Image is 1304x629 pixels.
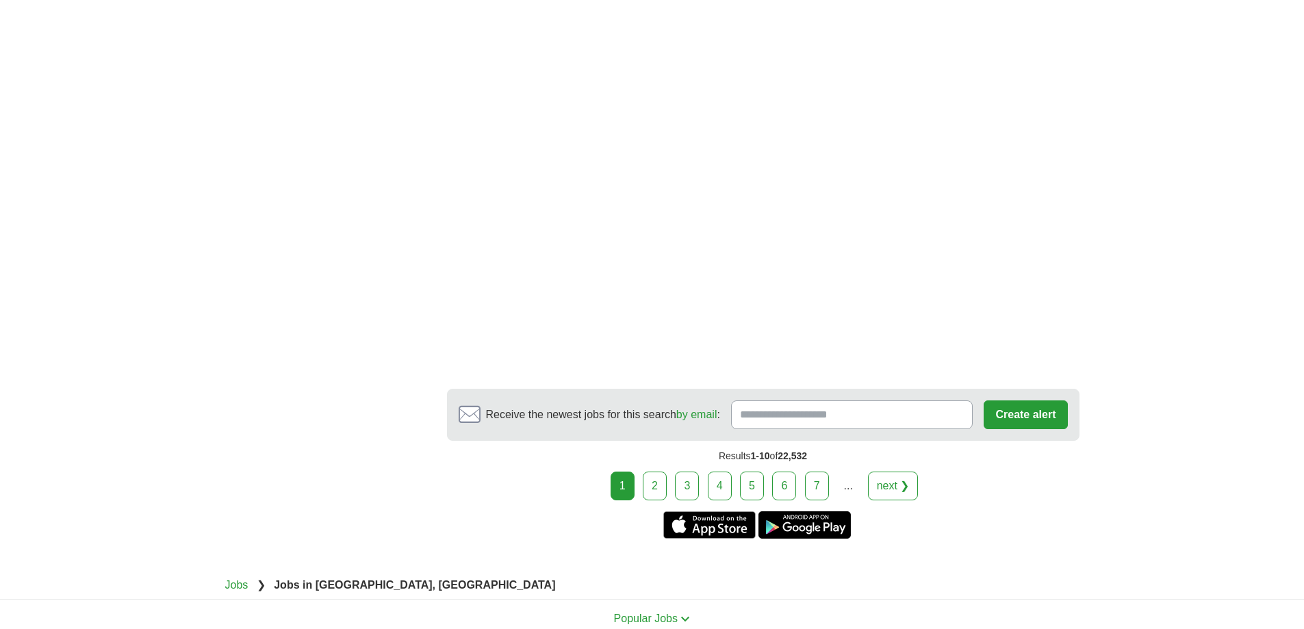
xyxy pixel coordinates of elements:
[257,579,266,591] span: ❯
[984,400,1067,429] button: Create alert
[486,407,720,423] span: Receive the newest jobs for this search :
[680,616,690,622] img: toggle icon
[708,472,732,500] a: 4
[676,409,717,420] a: by email
[663,511,756,539] a: Get the iPhone app
[740,472,764,500] a: 5
[834,472,862,500] div: ...
[614,613,678,624] span: Popular Jobs
[274,579,555,591] strong: Jobs in [GEOGRAPHIC_DATA], [GEOGRAPHIC_DATA]
[643,472,667,500] a: 2
[751,450,770,461] span: 1-10
[225,579,248,591] a: Jobs
[805,472,829,500] a: 7
[447,441,1079,472] div: Results of
[611,472,635,500] div: 1
[675,472,699,500] a: 3
[772,472,796,500] a: 6
[778,450,807,461] span: 22,532
[868,472,919,500] a: next ❯
[758,511,851,539] a: Get the Android app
